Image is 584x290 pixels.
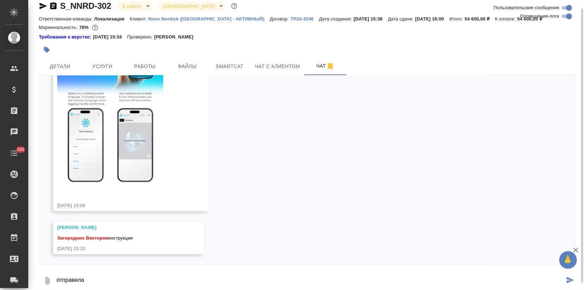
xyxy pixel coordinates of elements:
[354,16,388,22] p: [DATE] 15:36
[213,62,247,71] span: Smartcat
[127,34,154,41] p: Проверено:
[39,16,94,22] p: Ответственная команда:
[79,25,90,30] p: 78%
[57,235,108,241] span: Загородних Виктория
[93,34,127,41] p: [DATE] 15:34
[465,16,495,22] p: 54 600,00 ₽
[161,3,217,9] button: [DEMOGRAPHIC_DATA]
[449,16,465,22] p: Итого:
[326,62,335,71] svg: Отписаться
[13,146,29,153] span: 285
[120,3,144,9] button: В работе
[415,16,449,22] p: [DATE] 16:00
[158,1,225,11] div: В работе
[520,13,559,20] span: Оповещения-логи
[290,16,319,22] a: ТР24-3346
[154,34,199,41] p: [PERSON_NAME]
[117,1,152,11] div: В работе
[170,62,204,71] span: Файлы
[60,1,111,11] a: S_NNRD-302
[148,16,270,22] a: Novo Nordisk ([GEOGRAPHIC_DATA] - АКТИВНЫЙ)
[49,2,58,10] button: Скопировать ссылку
[57,224,179,231] div: [PERSON_NAME]
[494,4,559,11] span: Пользовательские сообщения
[90,23,100,32] button: 10000.00 RUB;
[319,16,354,22] p: Дата создания:
[562,253,574,267] span: 🙏
[39,42,54,58] button: Добавить тэг
[388,16,415,22] p: Дата сдачи:
[230,1,239,11] button: Доп статусы указывают на важность/срочность заказа
[39,34,93,41] a: Требования к верстке:
[130,16,148,22] p: Клиент:
[2,144,26,162] a: 285
[39,25,79,30] p: Маржинальность:
[57,202,184,209] div: [DATE] 15:09
[94,16,130,22] p: Локализация
[57,245,179,252] div: [DATE] 15:10
[128,62,162,71] span: Работы
[255,62,300,71] span: Чат с клиентом
[85,62,119,71] span: Услуги
[43,62,77,71] span: Детали
[57,17,163,190] img: Инструкция для слушателей кратко eng (1).jpg
[39,2,47,10] button: Скопировать ссылку для ЯМессенджера
[308,62,342,71] span: Чат
[57,235,133,241] span: инструкции
[270,16,291,22] p: Договор:
[39,34,93,41] div: Нажми, чтобы открыть папку с инструкцией
[559,251,577,269] button: 🙏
